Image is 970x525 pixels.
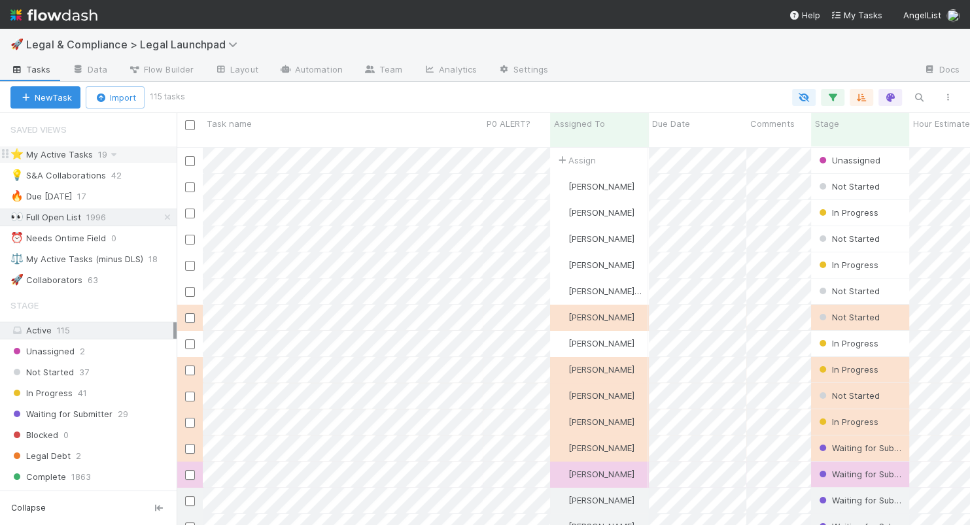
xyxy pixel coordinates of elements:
span: Legal & Compliance > Legal Launchpad [26,38,244,51]
span: Due Date [652,117,690,130]
div: [PERSON_NAME] [555,494,634,507]
input: Toggle Row Selected [185,444,195,454]
div: Waiting for Submitter [816,467,903,481]
span: Published to Knowledge Base [10,490,148,506]
span: In Progress [816,416,878,427]
img: avatar_0b1dbcb8-f701-47e0-85bc-d79ccc0efe6c.png [556,469,566,479]
img: avatar_cd087ddc-540b-4a45-9726-71183506ed6a.png [556,364,566,375]
span: Stage [10,292,39,318]
div: In Progress [816,337,878,350]
div: [PERSON_NAME] [555,467,634,481]
input: Toggle Row Selected [185,392,195,401]
div: Full Open List [10,209,81,226]
img: avatar_b5be9b1b-4537-4870-b8e7-50cc2287641b.png [556,260,566,270]
span: 👀 [10,211,24,222]
div: Assign [555,154,596,167]
span: Not Started [10,364,74,381]
span: Assigned To [554,117,605,130]
a: Settings [487,60,559,81]
div: Unassigned [816,154,880,167]
div: In Progress [816,363,878,376]
span: 1996 [86,209,119,226]
span: 2 [80,343,85,360]
span: ⭐ [10,148,24,160]
span: Tasks [10,63,51,76]
span: Legal Debt [10,448,71,464]
div: [PERSON_NAME] Bridge [555,284,642,297]
input: Toggle Row Selected [185,156,195,166]
input: Toggle Row Selected [185,261,195,271]
input: Toggle Row Selected [185,235,195,245]
div: Not Started [816,180,880,193]
span: [PERSON_NAME] [568,416,634,427]
a: Analytics [413,60,487,81]
span: 29 [118,406,128,422]
img: avatar_4038989c-07b2-403a-8eae-aaaab2974011.png [556,286,566,296]
a: Data [61,60,118,81]
div: [PERSON_NAME] [555,415,634,428]
span: 1863 [71,469,91,485]
img: avatar_0b1dbcb8-f701-47e0-85bc-d79ccc0efe6c.png [556,233,566,244]
span: Blocked [10,427,58,443]
span: Not Started [816,312,880,322]
a: Docs [913,60,970,81]
div: Active [10,322,173,339]
a: Automation [269,60,353,81]
span: Comments [750,117,795,130]
span: [PERSON_NAME] [568,312,634,322]
div: Not Started [816,232,880,245]
img: avatar_b5be9b1b-4537-4870-b8e7-50cc2287641b.png [556,443,566,453]
div: Not Started [816,284,880,297]
input: Toggle Row Selected [185,209,195,218]
div: [PERSON_NAME] [555,206,634,219]
span: [PERSON_NAME] [568,260,634,270]
span: [PERSON_NAME] [568,443,634,453]
input: Toggle Row Selected [185,470,195,480]
input: Toggle Row Selected [185,496,195,506]
input: Toggle Row Selected [185,182,195,192]
input: Toggle Row Selected [185,339,195,349]
span: 0 [63,427,69,443]
span: 63 [88,272,111,288]
a: My Tasks [831,8,882,22]
span: In Progress [816,260,878,270]
div: Waiting for Submitter [816,441,903,454]
span: [PERSON_NAME] [568,364,634,375]
span: In Progress [816,338,878,348]
img: avatar_b5be9b1b-4537-4870-b8e7-50cc2287641b.png [556,207,566,218]
input: Toggle Row Selected [185,418,195,428]
span: [PERSON_NAME] [568,390,634,401]
img: avatar_b5be9b1b-4537-4870-b8e7-50cc2287641b.png [946,9,960,22]
span: 37 [79,364,89,381]
div: [PERSON_NAME] [555,258,634,271]
a: Layout [204,60,269,81]
span: 17 [77,188,99,205]
div: [PERSON_NAME] [555,441,634,454]
span: [PERSON_NAME] Bridge [568,286,663,296]
span: Collapse [11,502,46,514]
div: In Progress [816,415,878,428]
div: [PERSON_NAME] [555,337,634,350]
span: [PERSON_NAME] [568,181,634,192]
span: [PERSON_NAME] [568,469,634,479]
img: avatar_b5be9b1b-4537-4870-b8e7-50cc2287641b.png [556,338,566,348]
div: [PERSON_NAME] [555,389,634,402]
button: NewTask [10,86,80,109]
input: Toggle Row Selected [185,287,195,297]
span: Waiting for Submitter [816,495,918,505]
img: avatar_0b1dbcb8-f701-47e0-85bc-d79ccc0efe6c.png [556,495,566,505]
span: 19 [98,146,120,163]
span: 2 [76,448,81,464]
div: Due [DATE] [10,188,72,205]
span: 41 [78,385,87,401]
span: ⚖️ [10,253,24,264]
div: In Progress [816,258,878,271]
span: Waiting for Submitter [10,406,113,422]
div: My Active Tasks (minus DLS) [10,251,143,267]
div: S&A Collaborations [10,167,106,184]
span: [PERSON_NAME] [568,233,634,244]
div: [PERSON_NAME] [555,180,634,193]
div: [PERSON_NAME] [555,311,634,324]
span: Unassigned [10,343,75,360]
span: [PERSON_NAME] [568,495,634,505]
